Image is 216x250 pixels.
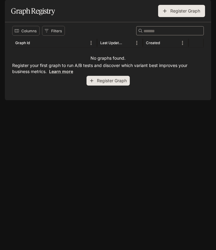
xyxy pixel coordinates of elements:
[136,26,204,35] div: Search
[161,38,170,48] button: Sort
[146,40,160,45] div: Created
[11,5,55,17] h1: Graph Registry
[100,40,122,45] div: Last Updated
[12,62,204,75] p: Register your first graph to run A/B tests and discover which variant best improves your business...
[87,76,130,86] button: Register Graph
[30,38,40,48] button: Sort
[123,38,132,48] button: Sort
[158,5,205,17] button: Register Graph
[178,38,187,48] button: Menu
[15,40,30,45] div: Graph Id
[87,38,96,48] button: Menu
[42,26,65,36] button: Show filters
[49,69,73,74] a: Learn more
[12,26,40,36] button: Select columns
[90,55,126,61] p: No graphs found.
[132,38,141,48] button: Menu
